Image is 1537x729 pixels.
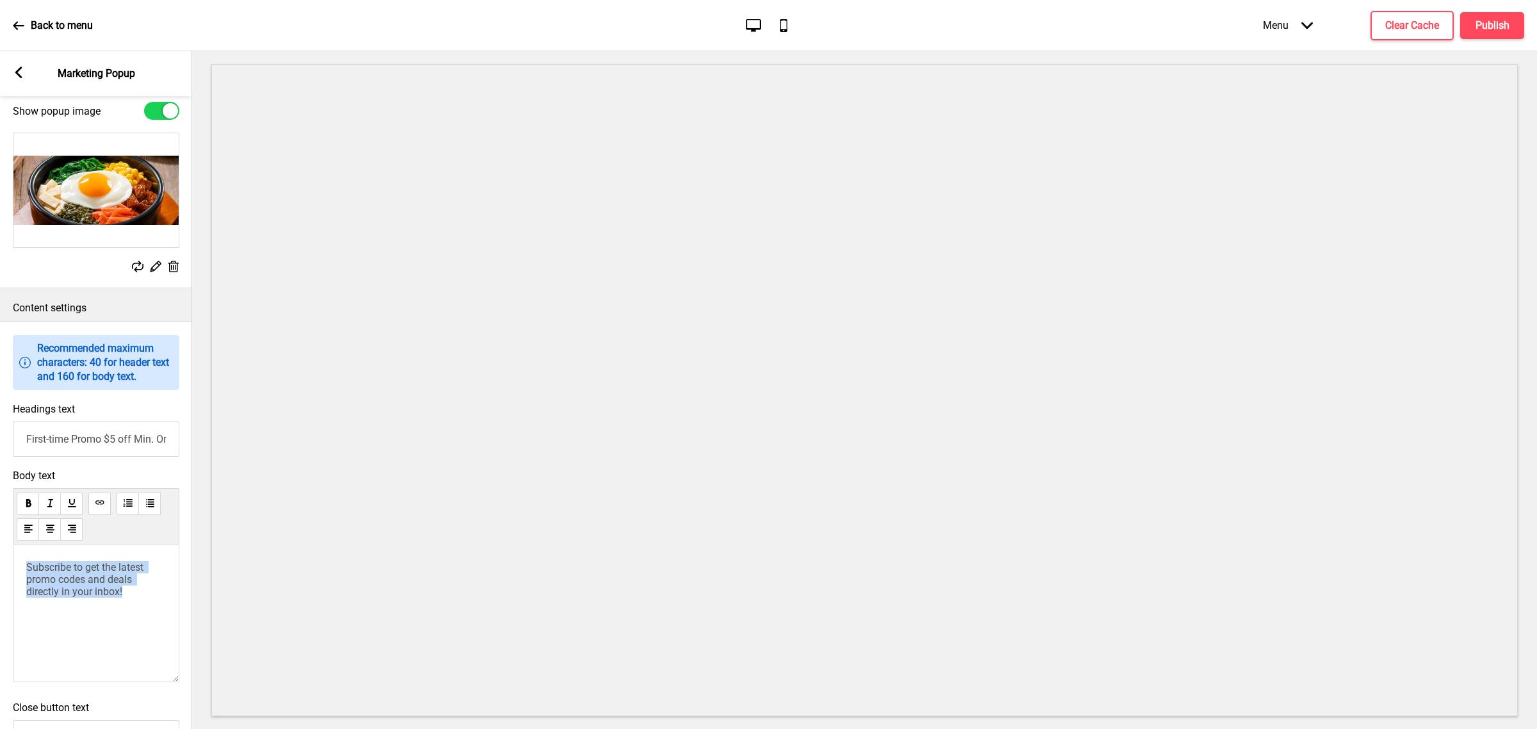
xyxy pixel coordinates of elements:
button: unorderedList [138,493,161,515]
button: Clear Cache [1370,11,1454,40]
button: underline [60,493,83,515]
button: Publish [1460,12,1524,39]
p: Marketing Popup [58,67,135,81]
label: Close button text [13,701,89,714]
div: Menu [1250,6,1326,44]
span: Body text [13,470,179,482]
button: alignCenter [38,518,61,541]
p: Back to menu [31,19,93,33]
label: Headings text [13,403,75,415]
label: Show popup image [13,105,101,117]
p: Content settings [13,301,179,315]
h4: Clear Cache [1385,19,1439,33]
button: bold [17,493,39,515]
button: alignLeft [17,518,39,541]
button: alignRight [60,518,83,541]
span: Subscribe to get the latest promo codes and deals directly in your inbox! [26,561,146,598]
button: italic [38,493,61,515]
p: Recommended maximum characters: 40 for header text and 160 for body text. [37,341,173,384]
button: link [88,493,111,515]
button: orderedList [117,493,139,515]
h4: Publish [1476,19,1509,33]
a: Back to menu [13,8,93,43]
img: Image [13,133,179,247]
